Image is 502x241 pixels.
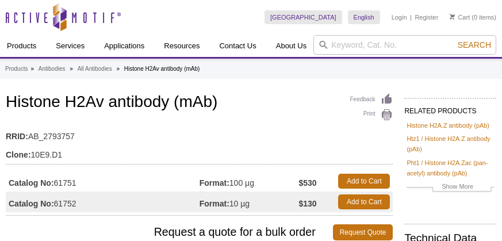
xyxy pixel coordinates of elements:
[407,181,494,194] a: Show More
[450,10,496,24] li: (0 items)
[97,35,151,57] a: Applications
[39,64,66,74] a: Antibodies
[124,66,200,72] li: Histone H2Av antibody (mAb)
[450,13,470,21] a: Cart
[265,10,342,24] a: [GEOGRAPHIC_DATA]
[450,14,455,20] img: Your Cart
[116,66,120,72] li: »
[78,64,112,74] a: All Antibodies
[415,13,438,21] a: Register
[6,93,393,113] h1: Histone H2Av antibody (mAb)
[200,178,229,188] strong: Format:
[458,40,491,49] span: Search
[6,171,200,192] td: 61751
[348,10,380,24] a: English
[404,98,496,118] h2: RELATED PRODUCTS
[6,124,393,143] td: AB_2793757
[9,178,54,188] strong: Catalog No:
[200,192,299,212] td: 10 µg
[407,158,494,178] a: Pht1 / Histone H2A.Zac (pan-acetyl) antibody (pAb)
[6,143,393,161] td: 10E9.D1
[6,224,333,240] span: Request a quote for a bulk order
[30,66,34,72] li: »
[407,133,494,154] a: Htz1 / Histone H2A.Z antibody (pAb)
[9,198,54,209] strong: Catalog No:
[6,131,28,141] strong: RRID:
[350,93,393,106] a: Feedback
[200,198,229,209] strong: Format:
[392,13,407,21] a: Login
[313,35,496,55] input: Keyword, Cat. No.
[410,10,412,24] li: |
[298,198,316,209] strong: $130
[6,150,31,160] strong: Clone:
[407,120,489,131] a: Histone H2A.Z antibody (pAb)
[269,35,313,57] a: About Us
[350,109,393,121] a: Print
[338,174,390,189] a: Add to Cart
[157,35,206,57] a: Resources
[298,178,316,188] strong: $530
[6,192,200,212] td: 61752
[200,171,299,192] td: 100 µg
[454,40,495,50] button: Search
[338,194,390,209] a: Add to Cart
[212,35,263,57] a: Contact Us
[5,64,28,74] a: Products
[49,35,91,57] a: Services
[333,224,393,240] a: Request Quote
[70,66,73,72] li: »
